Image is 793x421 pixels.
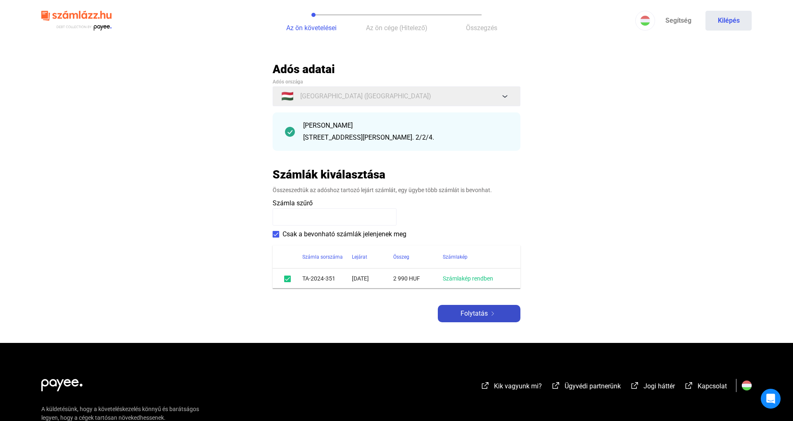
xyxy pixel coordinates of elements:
[303,133,508,143] div: [STREET_ADDRESS][PERSON_NAME]. 2/2/4.
[494,382,542,390] span: Kik vagyunk mi?
[438,305,520,322] button: Folytatásarrow-right-white
[551,383,621,391] a: external-link-whiteÜgyvédi partnerünk
[41,7,112,34] img: szamlazzhu-logo
[352,252,393,262] div: Lejárat
[443,252,468,262] div: Számlakép
[393,252,409,262] div: Összeg
[41,374,83,391] img: white-payee-white-dot.svg
[273,86,520,106] button: 🇭🇺[GEOGRAPHIC_DATA] ([GEOGRAPHIC_DATA])
[302,252,343,262] div: Számla sorszáma
[761,389,781,409] div: Open Intercom Messenger
[643,382,675,390] span: Jogi háttér
[300,91,431,101] span: [GEOGRAPHIC_DATA] ([GEOGRAPHIC_DATA])
[273,62,520,76] h2: Adós adatai
[352,269,393,288] td: [DATE]
[302,252,352,262] div: Számla sorszáma
[488,312,498,316] img: arrow-right-white
[565,382,621,390] span: Ügyvédi partnerünk
[281,91,294,101] span: 🇭🇺
[684,381,694,390] img: external-link-white
[393,252,443,262] div: Összeg
[303,121,508,131] div: [PERSON_NAME]
[742,381,752,390] img: HU.svg
[640,16,650,26] img: HU
[286,24,337,32] span: Az ön követelései
[705,11,752,31] button: Kilépés
[273,79,303,85] span: Adós országa
[366,24,427,32] span: Az ön cége (Hitelező)
[698,382,727,390] span: Kapcsolat
[635,11,655,31] button: HU
[480,383,542,391] a: external-link-whiteKik vagyunk mi?
[684,383,727,391] a: external-link-whiteKapcsolat
[273,199,313,207] span: Számla szűrő
[480,381,490,390] img: external-link-white
[443,275,493,282] a: Számlakép rendben
[466,24,497,32] span: Összegzés
[630,381,640,390] img: external-link-white
[273,167,385,182] h2: Számlák kiválasztása
[461,309,488,319] span: Folytatás
[630,383,675,391] a: external-link-whiteJogi háttér
[655,11,701,31] a: Segítség
[443,252,510,262] div: Számlakép
[393,269,443,288] td: 2 990 HUF
[273,186,520,194] div: Összeszedtük az adóshoz tartozó lejárt számlát, egy ügybe több számlát is bevonhat.
[283,229,406,239] span: Csak a bevonható számlák jelenjenek meg
[285,127,295,137] img: checkmark-darker-green-circle
[302,269,352,288] td: TA-2024-351
[551,381,561,390] img: external-link-white
[352,252,367,262] div: Lejárat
